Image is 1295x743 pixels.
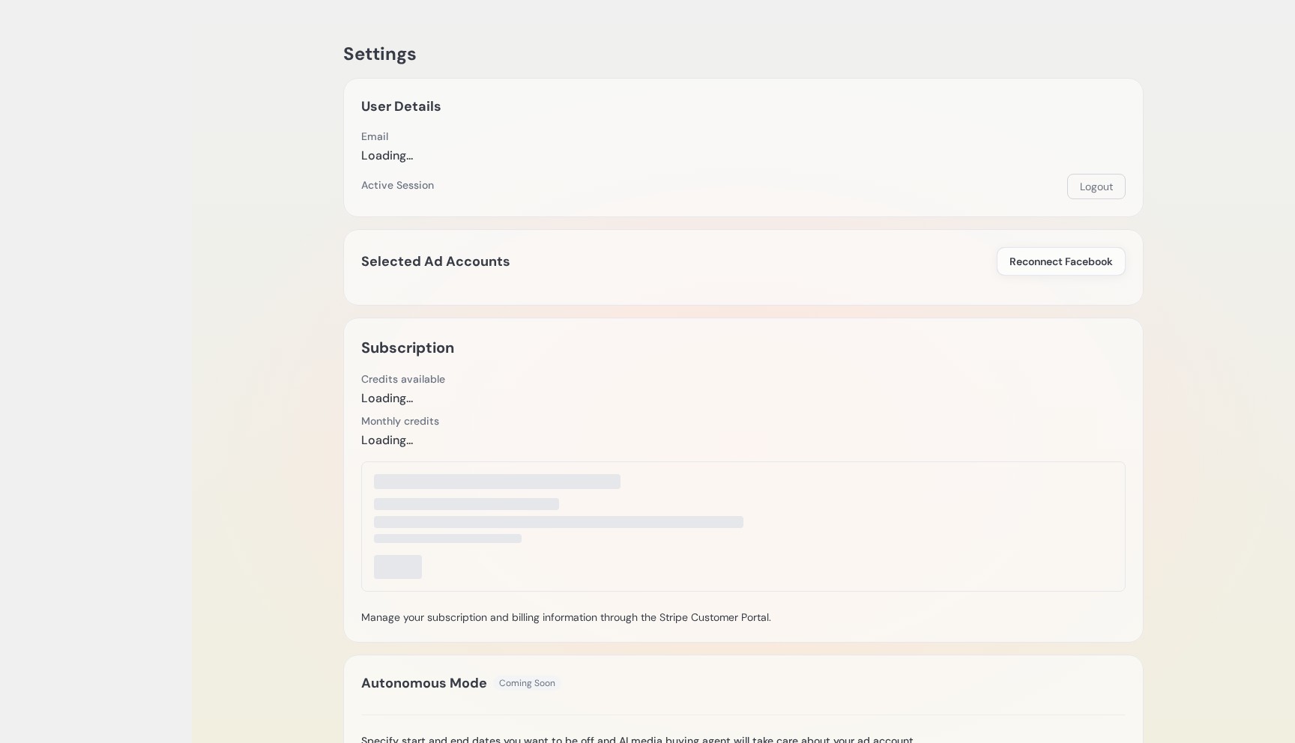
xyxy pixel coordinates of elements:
div: Monthly credits [361,413,439,428]
div: Loading... [361,431,439,449]
div: Active Session [361,178,434,192]
h2: Selected Ad Accounts [361,251,510,272]
span: Reconnect Facebook [1009,254,1113,269]
button: Reconnect Facebook [997,247,1126,276]
div: Loading... [361,147,413,165]
div: Email [361,129,413,144]
p: Manage your subscription and billing information through the Stripe Customer Portal. [361,610,1126,625]
h2: Autonomous Mode [361,673,487,694]
div: Loading... [361,389,445,407]
h2: User Details [361,96,441,117]
div: Credits available [361,371,445,386]
span: Coming Soon [493,676,561,691]
button: Logout [1067,174,1126,199]
h1: Settings [343,42,1144,66]
h2: Subscription [361,336,454,360]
